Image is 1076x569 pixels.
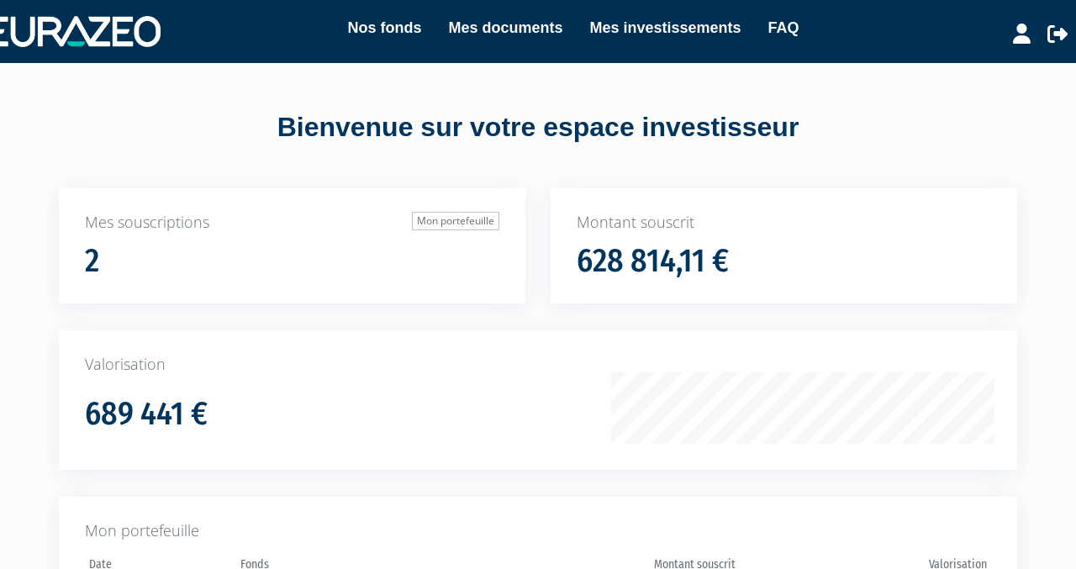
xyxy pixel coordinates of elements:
a: Mes investissements [589,16,741,40]
a: Nos fonds [347,16,421,40]
div: Bienvenue sur votre espace investisseur [13,108,1063,147]
a: Mes documents [448,16,562,40]
a: FAQ [768,16,799,40]
p: Montant souscrit [577,212,991,234]
h1: 2 [85,244,99,279]
h1: 628 814,11 € [577,244,729,279]
a: Mon portefeuille [412,212,499,230]
p: Valorisation [85,354,991,376]
h1: 689 441 € [85,397,208,432]
p: Mes souscriptions [85,212,499,234]
p: Mon portefeuille [85,520,991,542]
